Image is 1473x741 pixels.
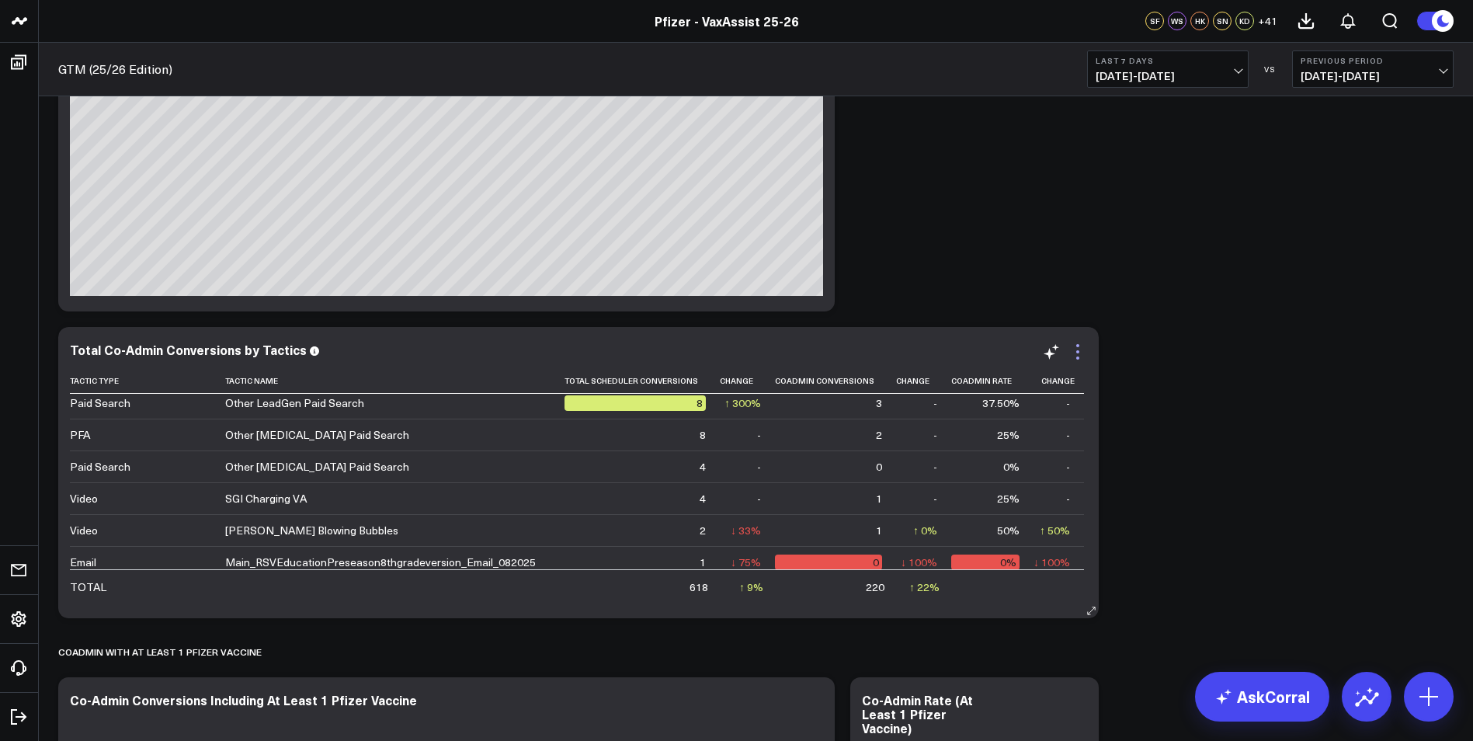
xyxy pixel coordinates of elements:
div: - [757,491,761,506]
div: Other [MEDICAL_DATA] Paid Search [225,459,409,475]
th: Tactic Type [70,368,225,394]
div: [PERSON_NAME] Blowing Bubbles [225,523,398,538]
div: - [1066,459,1070,475]
th: Change [1034,368,1084,394]
div: ↓ 100% [901,555,937,570]
div: 0% [951,555,1020,570]
div: ↓ 100% [1034,555,1070,570]
div: 8 [700,427,706,443]
b: Previous Period [1301,56,1445,65]
div: TOTAL [70,579,106,595]
div: - [1066,491,1070,506]
div: - [757,459,761,475]
div: - [933,395,937,411]
div: HK [1190,12,1209,30]
div: PFA [70,427,90,443]
div: Other [MEDICAL_DATA] Paid Search [225,427,409,443]
div: ↑ 50% [1040,523,1070,538]
div: - [1066,427,1070,443]
div: - [1066,395,1070,411]
th: Change [720,368,775,394]
th: Total Scheduler Conversions [565,368,720,394]
div: 0% [1003,459,1020,475]
div: Paid Search [70,395,130,411]
div: Video [70,491,98,506]
span: + 41 [1258,16,1277,26]
div: Other LeadGen Paid Search [225,395,364,411]
div: 25% [997,491,1020,506]
button: Last 7 Days[DATE]-[DATE] [1087,50,1249,88]
span: [DATE] - [DATE] [1096,70,1240,82]
div: Video [70,523,98,538]
div: ↓ 75% [731,555,761,570]
div: SF [1145,12,1164,30]
div: ↑ 22% [909,579,940,595]
div: Co-Admin Rate (At Least 1 Pfizer Vaccine) [862,691,973,736]
div: ↑ 300% [724,395,761,411]
a: GTM (25/26 Edition) [58,61,172,78]
div: 1 [876,523,882,538]
div: 220 [866,579,884,595]
div: ↑ 0% [913,523,937,538]
div: Email [70,555,96,570]
div: 0 [876,459,882,475]
div: 1 [700,555,706,570]
div: 50% [997,523,1020,538]
button: +41 [1258,12,1277,30]
div: 2 [700,523,706,538]
div: ↓ 33% [731,523,761,538]
th: Change [896,368,951,394]
div: VS [1256,64,1284,74]
th: Coadmin Rate [951,368,1034,394]
div: Paid Search [70,459,130,475]
div: Total Co-Admin Conversions by Tactics [70,341,307,358]
div: 2 [876,427,882,443]
div: - [933,491,937,506]
div: 618 [690,579,708,595]
div: 37.50% [982,395,1020,411]
div: Main_RSVEducationPreseason8thgradeversion_Email_082025 [225,555,536,570]
div: WS [1168,12,1186,30]
div: KD [1235,12,1254,30]
div: 3 [876,395,882,411]
div: 8 [565,395,706,411]
div: - [933,427,937,443]
div: Co-Admin Conversions Including At Least 1 Pfizer Vaccine [70,691,417,708]
button: Previous Period[DATE]-[DATE] [1292,50,1454,88]
div: SN [1213,12,1232,30]
a: Pfizer - VaxAssist 25-26 [655,12,799,30]
div: 1 [876,491,882,506]
div: - [933,459,937,475]
div: SGI Charging VA [225,491,307,506]
div: 0 [775,555,882,570]
div: COADMIN WITH AT LEAST 1 PFIZER VACCINE [58,634,262,670]
div: 25% [997,427,1020,443]
a: AskCorral [1195,672,1329,722]
th: Tactic Name [225,368,565,394]
th: Coadmin Conversions [775,368,896,394]
span: [DATE] - [DATE] [1301,70,1445,82]
div: ↑ 9% [739,579,763,595]
b: Last 7 Days [1096,56,1240,65]
div: 4 [700,491,706,506]
div: 4 [700,459,706,475]
div: - [757,427,761,443]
